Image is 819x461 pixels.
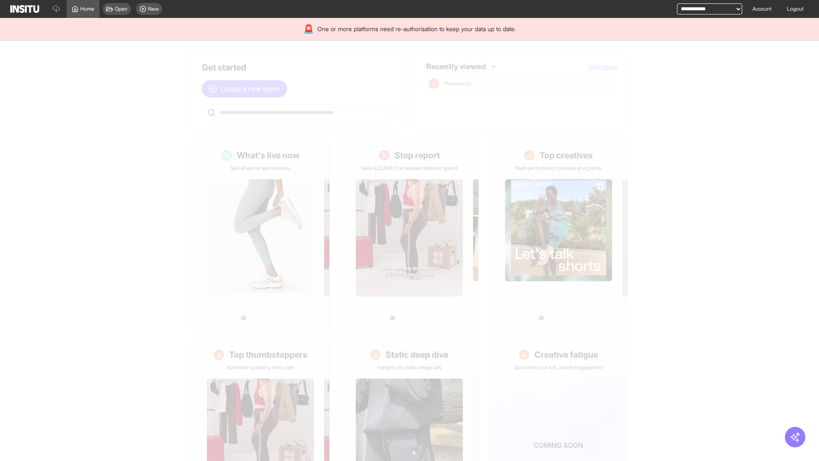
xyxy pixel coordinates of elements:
[115,6,128,12] span: Open
[10,5,39,13] img: Logo
[317,25,516,33] span: One or more platforms need re-authorisation to keep your data up to date.
[80,6,94,12] span: Home
[148,6,159,12] span: New
[303,23,314,35] div: 🚨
